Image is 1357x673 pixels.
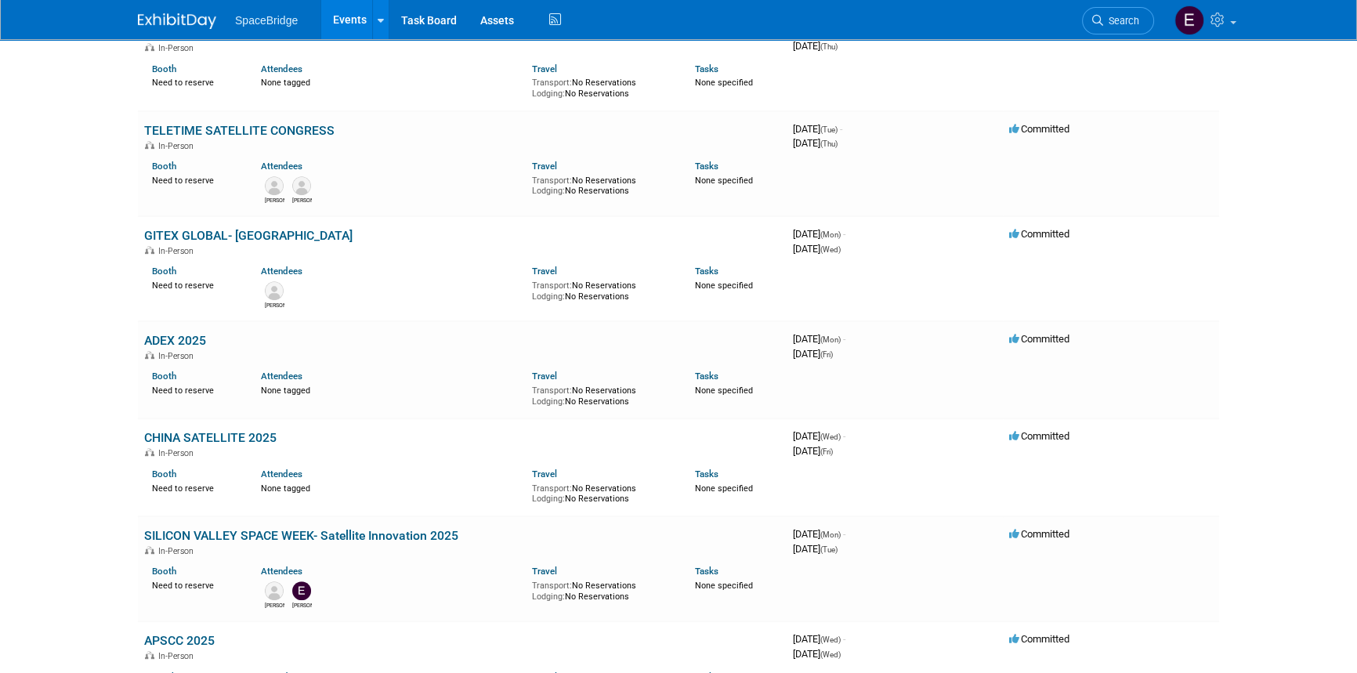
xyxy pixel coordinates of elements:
span: [DATE] [793,137,838,149]
span: [DATE] [793,40,838,52]
span: Transport: [532,78,572,88]
div: Need to reserve [152,172,237,186]
span: None specified [695,483,753,494]
a: Travel [532,469,557,479]
a: Tasks [695,63,718,74]
div: Elizabeth Gelerman [292,600,312,610]
span: [DATE] [793,228,845,240]
a: Tasks [695,469,718,479]
span: [DATE] [793,430,845,442]
a: Travel [532,266,557,277]
div: No Reservations No Reservations [532,382,671,407]
span: (Thu) [820,42,838,51]
div: Need to reserve [152,577,237,592]
span: Lodging: [532,396,565,407]
span: - [843,633,845,645]
span: (Thu) [820,139,838,148]
span: - [840,123,842,135]
div: Mike Di Paolo [265,195,284,204]
span: Lodging: [532,89,565,99]
span: Lodging: [532,291,565,302]
span: In-Person [158,246,198,256]
div: No Reservations No Reservations [532,172,671,197]
span: None specified [695,385,753,396]
span: - [843,528,845,540]
span: Transport: [532,581,572,591]
a: Booth [152,266,176,277]
span: (Wed) [820,635,841,644]
a: Booth [152,161,176,172]
img: Elizabeth Gelerman [292,581,311,600]
span: [DATE] [793,648,841,660]
span: [DATE] [793,543,838,555]
span: None specified [695,581,753,591]
img: Pedro Bonatto [292,176,311,195]
a: CHINA SATELLITE 2025 [144,430,277,445]
span: [DATE] [793,528,845,540]
a: Attendees [261,469,302,479]
div: None tagged [261,74,521,89]
img: In-Person Event [145,651,154,659]
div: None tagged [261,480,521,494]
span: - [843,430,845,442]
a: ADEX 2025 [144,333,206,348]
a: Booth [152,371,176,382]
span: (Wed) [820,245,841,254]
a: Booth [152,469,176,479]
img: Mike Di Paolo [265,176,284,195]
span: Transport: [532,280,572,291]
a: Travel [532,63,557,74]
span: Committed [1009,633,1069,645]
a: GITEX GLOBAL- [GEOGRAPHIC_DATA] [144,228,353,243]
a: Travel [532,161,557,172]
span: [DATE] [793,243,841,255]
span: None specified [695,78,753,88]
a: Tasks [695,266,718,277]
span: [DATE] [793,633,845,645]
div: Need to reserve [152,277,237,291]
img: In-Person Event [145,246,154,254]
span: Transport: [532,483,572,494]
span: [DATE] [793,348,833,360]
a: Attendees [261,266,302,277]
span: Committed [1009,228,1069,240]
a: Attendees [261,161,302,172]
span: Search [1103,15,1139,27]
img: In-Person Event [145,351,154,359]
div: Raj Malik [265,300,284,309]
span: Transport: [532,175,572,186]
div: Pedro Bonatto [292,195,312,204]
span: (Mon) [820,335,841,344]
div: Need to reserve [152,480,237,494]
span: (Tue) [820,545,838,554]
img: In-Person Event [145,448,154,456]
span: [DATE] [793,445,833,457]
a: Tasks [695,161,718,172]
a: Booth [152,566,176,577]
span: Lodging: [532,494,565,504]
div: No Reservations No Reservations [532,277,671,302]
img: David Gelerman [265,581,284,600]
img: ExhibitDay [138,13,216,29]
img: Raj Malik [265,281,284,300]
span: Committed [1009,333,1069,345]
span: (Fri) [820,350,833,359]
a: Attendees [261,63,302,74]
div: Need to reserve [152,74,237,89]
span: Committed [1009,430,1069,442]
div: David Gelerman [265,600,284,610]
span: In-Person [158,351,198,361]
span: (Wed) [820,432,841,441]
div: None tagged [261,382,521,396]
span: (Mon) [820,230,841,239]
a: Travel [532,371,557,382]
span: (Wed) [820,650,841,659]
span: (Fri) [820,447,833,456]
span: In-Person [158,448,198,458]
a: Attendees [261,371,302,382]
a: Search [1082,7,1154,34]
span: Committed [1009,528,1069,540]
div: No Reservations No Reservations [532,74,671,99]
span: [DATE] [793,333,845,345]
span: In-Person [158,651,198,661]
